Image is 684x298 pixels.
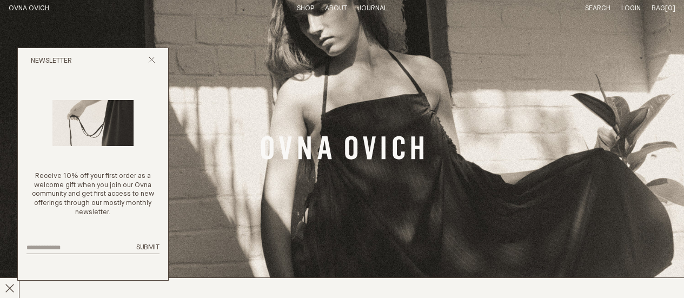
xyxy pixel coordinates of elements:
a: Home [9,5,49,12]
summary: About [325,4,347,14]
button: Close popup [148,56,155,67]
p: Receive 10% off your first order as a welcome gift when you join our Ovna community and get first... [26,172,160,217]
span: Bag [652,5,665,12]
a: Banner Link [261,136,423,163]
a: Login [621,5,641,12]
button: Submit [136,243,160,253]
a: Journal [358,5,387,12]
h2: Newsletter [31,57,72,66]
span: [0] [665,5,675,12]
a: Search [585,5,610,12]
span: Submit [136,244,160,251]
a: Shop [297,5,314,12]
